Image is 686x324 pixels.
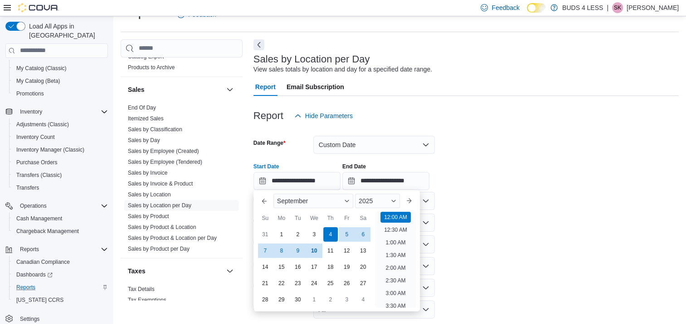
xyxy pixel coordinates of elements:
[527,3,546,13] input: Dark Mode
[9,281,112,294] button: Reports
[9,75,112,87] button: My Catalog (Beta)
[305,111,353,120] span: Hide Parameters
[257,194,272,208] button: Previous Month
[307,260,321,274] div: day-17
[128,148,199,155] span: Sales by Employee (Created)
[253,65,432,74] div: View sales totals by location and day for a specified date range.
[13,63,108,74] span: My Catalog (Classic)
[16,271,53,278] span: Dashboards
[359,197,373,205] span: 2025
[253,139,286,147] label: Date Range
[382,237,409,248] li: 1:00 AM
[291,292,305,307] div: day-30
[291,243,305,258] div: day-9
[13,295,108,305] span: Washington CCRS
[340,211,354,225] div: Fr
[128,115,164,122] a: Itemized Sales
[224,84,235,95] button: Sales
[422,197,429,205] button: Open list of options
[13,226,83,237] a: Chargeback Management
[380,224,411,235] li: 12:30 AM
[340,243,354,258] div: day-12
[16,159,58,166] span: Purchase Orders
[16,184,39,191] span: Transfers
[9,62,112,75] button: My Catalog (Classic)
[375,212,416,308] ul: Time
[274,260,289,274] div: day-15
[13,157,61,168] a: Purchase Orders
[253,110,283,121] h3: Report
[9,169,112,181] button: Transfers (Classic)
[16,90,44,97] span: Promotions
[13,119,108,130] span: Adjustments (Classic)
[323,292,338,307] div: day-2
[253,172,341,190] input: Press the down key to enter a popover containing a calendar. Press the escape key to close the po...
[13,257,108,267] span: Canadian Compliance
[13,132,58,143] a: Inventory Count
[356,211,370,225] div: Sa
[16,313,108,324] span: Settings
[274,211,289,225] div: Mo
[18,3,59,12] img: Cova
[258,276,272,291] div: day-21
[323,243,338,258] div: day-11
[16,146,84,153] span: Inventory Manager (Classic)
[16,77,60,85] span: My Catalog (Beta)
[128,267,146,276] h3: Taxes
[340,260,354,274] div: day-19
[307,211,321,225] div: We
[13,269,108,280] span: Dashboards
[274,276,289,291] div: day-22
[128,105,156,111] a: End Of Day
[20,246,39,253] span: Reports
[291,276,305,291] div: day-23
[13,282,108,293] span: Reports
[9,143,112,156] button: Inventory Manager (Classic)
[16,200,50,211] button: Operations
[258,292,272,307] div: day-28
[13,226,108,237] span: Chargeback Management
[253,39,264,50] button: Next
[16,244,43,255] button: Reports
[128,297,166,303] a: Tax Exemptions
[121,102,243,258] div: Sales
[356,292,370,307] div: day-4
[128,235,217,241] a: Sales by Product & Location per Day
[9,87,112,100] button: Promotions
[13,88,48,99] a: Promotions
[9,256,112,268] button: Canadian Compliance
[128,286,155,292] a: Tax Details
[13,257,73,267] a: Canadian Compliance
[128,126,182,133] a: Sales by Classification
[607,2,608,13] p: |
[128,213,169,220] span: Sales by Product
[356,276,370,291] div: day-27
[2,200,112,212] button: Operations
[121,284,243,309] div: Taxes
[13,88,108,99] span: Promotions
[224,266,235,276] button: Taxes
[253,54,370,65] h3: Sales by Location per Day
[258,260,272,274] div: day-14
[128,246,190,252] a: Sales by Product per Day
[128,191,171,198] span: Sales by Location
[13,144,88,155] a: Inventory Manager (Classic)
[16,172,62,179] span: Transfers (Classic)
[128,104,156,111] span: End Of Day
[307,276,321,291] div: day-24
[382,288,409,299] li: 3:00 AM
[258,227,272,242] div: day-31
[16,106,108,117] span: Inventory
[491,3,519,12] span: Feedback
[422,241,429,248] button: Open list of options
[128,170,167,176] a: Sales by Invoice
[9,212,112,225] button: Cash Management
[356,227,370,242] div: day-6
[16,244,108,255] span: Reports
[128,137,160,144] span: Sales by Day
